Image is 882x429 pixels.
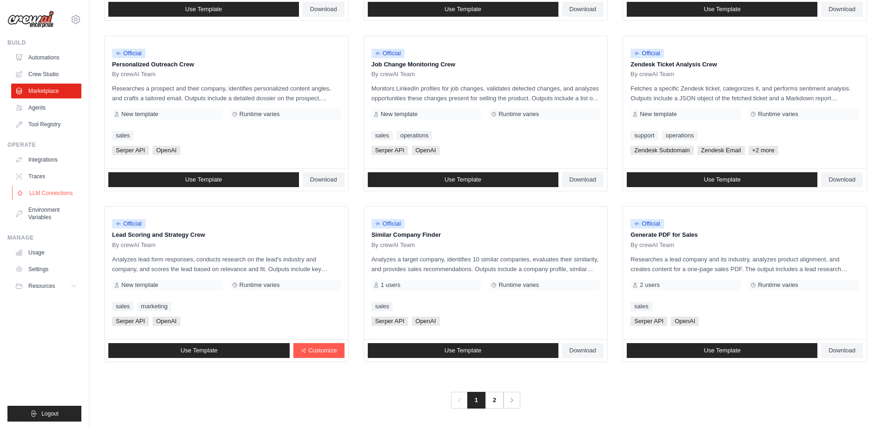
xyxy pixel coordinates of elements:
[829,6,855,13] span: Download
[640,110,676,118] span: New template
[444,347,481,354] span: Use Template
[112,146,149,155] span: Serper API
[153,146,180,155] span: OpenAI
[112,131,133,140] a: sales
[630,84,859,103] p: Fetches a specific Zendesk ticket, categorizes it, and performs sentiment analysis. Outputs inclu...
[562,2,604,17] a: Download
[562,172,604,187] a: Download
[121,281,158,289] span: New template
[112,71,156,78] span: By crewAI Team
[821,343,863,358] a: Download
[381,281,401,289] span: 1 users
[11,100,81,115] a: Agents
[153,317,180,326] span: OpenAI
[368,172,558,187] a: Use Template
[498,281,539,289] span: Runtime varies
[821,2,863,17] a: Download
[112,254,341,274] p: Analyzes lead form responses, conducts research on the lead's industry and company, and scores th...
[11,84,81,98] a: Marketplace
[371,84,600,103] p: Monitors LinkedIn profiles for job changes, validates detected changes, and analyzes opportunitie...
[397,131,432,140] a: operations
[7,39,81,46] div: Build
[630,49,664,58] span: Official
[444,6,481,13] span: Use Template
[630,317,667,326] span: Serper API
[627,172,817,187] a: Use Template
[303,172,345,187] a: Download
[444,176,481,183] span: Use Template
[7,234,81,241] div: Manage
[239,281,280,289] span: Runtime varies
[485,392,504,409] a: 2
[371,60,600,69] p: Job Change Monitoring Crew
[758,281,798,289] span: Runtime varies
[11,262,81,277] a: Settings
[570,176,597,183] span: Download
[185,6,222,13] span: Use Template
[41,410,59,417] span: Logout
[758,110,798,118] span: Runtime varies
[562,343,604,358] a: Download
[630,219,664,228] span: Official
[112,84,341,103] p: Researches a prospect and their company, identifies personalized content angles, and crafts a tai...
[630,131,658,140] a: support
[308,347,337,354] span: Customize
[371,302,393,311] a: sales
[11,152,81,167] a: Integrations
[11,67,81,82] a: Crew Studio
[630,302,652,311] a: sales
[371,49,405,58] span: Official
[671,317,699,326] span: OpenAI
[451,392,520,409] nav: Pagination
[112,230,341,240] p: Lead Scoring and Strategy Crew
[630,254,859,274] p: Researches a lead company and its industry, analyzes product alignment, and creates content for a...
[11,117,81,132] a: Tool Registry
[697,146,745,155] span: Zendesk Email
[371,71,415,78] span: By crewAI Team
[821,172,863,187] a: Download
[368,343,558,358] a: Use Template
[704,176,741,183] span: Use Template
[640,281,660,289] span: 2 users
[11,245,81,260] a: Usage
[704,347,741,354] span: Use Template
[112,219,146,228] span: Official
[7,11,54,28] img: Logo
[371,230,600,240] p: Similar Company Finder
[829,347,855,354] span: Download
[108,343,290,358] a: Use Template
[467,392,485,409] span: 1
[310,6,337,13] span: Download
[7,141,81,149] div: Operate
[630,71,674,78] span: By crewAI Team
[185,176,222,183] span: Use Template
[371,317,408,326] span: Serper API
[662,131,698,140] a: operations
[630,146,693,155] span: Zendesk Subdomain
[11,202,81,225] a: Environment Variables
[108,2,299,17] a: Use Template
[121,110,158,118] span: New template
[112,241,156,249] span: By crewAI Team
[112,317,149,326] span: Serper API
[749,146,778,155] span: +2 more
[112,60,341,69] p: Personalized Outreach Crew
[7,406,81,422] button: Logout
[11,169,81,184] a: Traces
[293,343,344,358] a: Customize
[12,186,82,201] a: LLM Connections
[310,176,337,183] span: Download
[28,282,55,290] span: Resources
[570,6,597,13] span: Download
[112,49,146,58] span: Official
[371,219,405,228] span: Official
[112,302,133,311] a: sales
[630,241,674,249] span: By crewAI Team
[630,230,859,240] p: Generate PDF for Sales
[137,302,171,311] a: marketing
[570,347,597,354] span: Download
[829,176,855,183] span: Download
[11,279,81,293] button: Resources
[381,110,418,118] span: New template
[627,343,817,358] a: Use Template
